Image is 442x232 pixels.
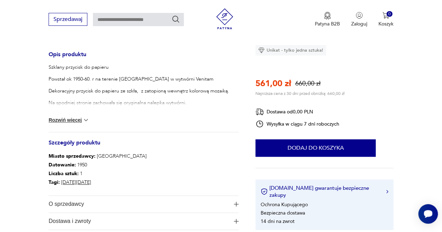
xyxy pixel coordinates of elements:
[61,179,91,186] a: [DATE][DATE]
[324,12,331,20] img: Ikona medalu
[315,12,340,27] button: Patyna B2B
[172,15,180,23] button: Szukaj
[49,76,229,83] p: Powstał ok 1950-60. r na terenie [GEOGRAPHIC_DATA] w wytwórni Venitam
[49,179,60,186] b: Tagi:
[49,52,239,64] h3: Opis produktu
[49,88,229,95] p: Dekoracyjny przycisk do papieru ze szkła, z zatopioną wewnątrz kolorową mozaiką.
[49,170,79,177] b: Liczba sztuk:
[49,99,229,106] p: Na spodniej stronie zachowała się oryginalna nalepka wytwórni.
[49,13,87,26] button: Sprzedawaj
[49,64,229,71] p: Szklany przycisk do papieru
[49,153,95,159] b: Miasto sprzedawcy :
[49,162,76,168] b: Datowanie :
[295,79,320,88] p: 660,00 zł
[255,45,326,55] div: Unikat - tylko jedna sztuka!
[386,190,388,193] img: Ikona strzałki w prawo
[418,204,438,224] iframe: Smartsupp widget button
[255,139,376,157] button: Dodaj do koszyka
[351,12,367,27] button: Zaloguj
[351,21,367,27] p: Zaloguj
[234,202,239,207] img: Ikona plusa
[234,219,239,224] img: Ikona plusa
[214,8,235,29] img: Patyna - sklep z meblami i dekoracjami vintage
[356,12,363,19] img: Ikonka użytkownika
[261,201,308,208] li: Ochrona Kupującego
[258,47,265,53] img: Ikona diamentu
[255,78,291,89] p: 561,00 zł
[82,117,89,124] img: chevron down
[255,107,264,116] img: Ikona dostawy
[49,152,147,161] p: [GEOGRAPHIC_DATA]
[386,11,392,17] div: 0
[49,213,229,230] span: Dostawa i zwroty
[49,17,87,22] a: Sprzedawaj
[49,117,89,124] button: Rozwiń więcej
[49,213,239,230] button: Ikona plusaDostawa i zwroty
[49,196,229,212] span: O sprzedawcy
[49,196,239,212] button: Ikona plusaO sprzedawcy
[49,161,147,170] p: 1950
[261,218,295,225] li: 14 dni na zwrot
[49,141,239,152] h3: Szczegóły produktu
[255,107,339,116] div: Dostawa od 0,00 PLN
[315,21,340,27] p: Patyna B2B
[382,12,389,19] img: Ikona koszyka
[261,185,388,199] button: [DOMAIN_NAME] gwarantuje bezpieczne zakupy
[261,210,305,216] li: Bezpieczna dostawa
[378,21,393,27] p: Koszyk
[255,120,339,128] div: Wysyłka w ciągu 7 dni roboczych
[255,91,345,96] p: Najniższa cena z 30 dni przed obniżką: 660,00 zł
[261,188,268,195] img: Ikona certyfikatu
[378,12,393,27] button: 0Koszyk
[49,170,147,178] p: 1
[315,12,340,27] a: Ikona medaluPatyna B2B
